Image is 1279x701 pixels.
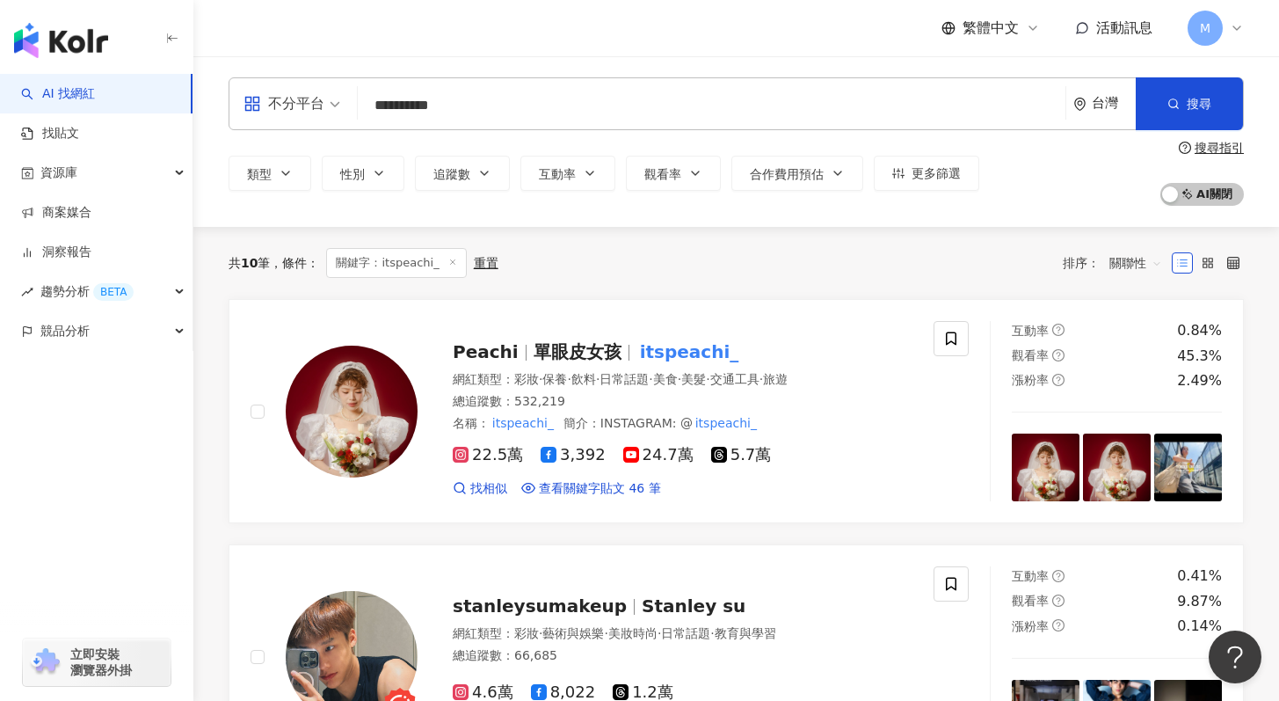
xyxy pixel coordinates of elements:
[270,256,319,270] span: 條件 ：
[600,372,649,386] span: 日常話題
[40,153,77,193] span: 資源庫
[1109,249,1162,277] span: 關聯性
[711,446,772,464] span: 5.7萬
[1052,595,1065,607] span: question-circle
[1136,77,1243,130] button: 搜尋
[1012,324,1049,338] span: 互動率
[453,625,912,643] div: 網紅類型 ：
[1012,434,1079,501] img: post-image
[710,626,714,640] span: ·
[23,639,171,686] a: chrome extension立即安裝 瀏覽器外掛
[243,95,261,113] span: appstore
[642,595,745,617] span: Stanley su
[539,626,542,640] span: ·
[453,647,912,665] div: 總追蹤數 ： 66,685
[542,626,604,640] span: 藝術與娛樂
[490,413,556,433] mark: itspeachi_
[1177,347,1222,366] div: 45.3%
[322,156,404,191] button: 性別
[715,626,776,640] span: 教育與學習
[40,272,134,311] span: 趨勢分析
[1200,18,1210,38] span: M
[1052,324,1065,336] span: question-circle
[1012,569,1049,583] span: 互動率
[1012,619,1049,633] span: 漲粉率
[453,393,912,411] div: 總追蹤數 ： 532,219
[1209,631,1261,683] iframe: Help Scout Beacon - Open
[243,90,324,118] div: 不分平台
[693,413,759,433] mark: itspeachi_
[636,338,743,366] mark: itspeachi_
[1177,617,1222,636] div: 0.14%
[539,167,576,181] span: 互動率
[21,85,95,103] a: searchAI 找網紅
[1083,434,1151,501] img: post-image
[521,480,661,498] a: 查看關鍵字貼文 46 筆
[21,244,91,261] a: 洞察報告
[514,372,539,386] span: 彩妝
[229,256,270,270] div: 共 筆
[286,346,418,478] img: KOL Avatar
[1195,141,1244,155] div: 搜尋指引
[520,156,615,191] button: 互動率
[608,626,658,640] span: 美妝時尚
[658,626,661,640] span: ·
[567,372,570,386] span: ·
[453,480,507,498] a: 找相似
[1187,97,1211,111] span: 搜尋
[600,416,693,430] span: INSTAGRAM: @
[1052,619,1065,632] span: question-circle
[326,248,466,278] span: 關鍵字：itspeachi_
[14,23,108,58] img: logo
[21,204,91,222] a: 商案媒合
[1179,142,1191,154] span: question-circle
[759,372,763,386] span: ·
[623,446,694,464] span: 24.7萬
[474,256,498,270] div: 重置
[596,372,600,386] span: ·
[453,416,556,430] span: 名稱 ：
[1063,249,1172,277] div: 排序：
[1092,96,1136,111] div: 台灣
[340,167,365,181] span: 性別
[1052,374,1065,386] span: question-circle
[1177,321,1222,340] div: 0.84%
[563,413,759,433] span: 簡介 ：
[874,156,979,191] button: 更多篩選
[678,372,681,386] span: ·
[229,156,311,191] button: 類型
[1052,349,1065,361] span: question-circle
[649,372,652,386] span: ·
[626,156,721,191] button: 觀看率
[541,446,606,464] span: 3,392
[539,480,661,498] span: 查看關鍵字貼文 46 筆
[1177,566,1222,586] div: 0.41%
[534,341,621,362] span: 單眼皮女孩
[514,626,539,640] span: 彩妝
[1073,98,1086,111] span: environment
[539,372,542,386] span: ·
[571,372,596,386] span: 飲料
[415,156,510,191] button: 追蹤數
[21,286,33,298] span: rise
[1154,434,1222,501] img: post-image
[470,480,507,498] span: 找相似
[644,167,681,181] span: 觀看率
[453,341,519,362] span: Peachi
[912,166,961,180] span: 更多篩選
[963,18,1019,38] span: 繁體中文
[710,372,759,386] span: 交通工具
[1177,371,1222,391] div: 2.49%
[40,311,90,351] span: 競品分析
[1177,592,1222,611] div: 9.87%
[93,283,134,301] div: BETA
[763,372,788,386] span: 旅遊
[247,167,272,181] span: 類型
[453,446,523,464] span: 22.5萬
[21,125,79,142] a: 找貼文
[1096,19,1152,36] span: 活動訊息
[750,167,824,181] span: 合作費用預估
[229,299,1244,523] a: KOL AvatarPeachi單眼皮女孩itspeachi_網紅類型：彩妝·保養·飲料·日常話題·美食·美髮·交通工具·旅遊總追蹤數：532,219名稱：itspeachi_簡介：INSTAG...
[542,372,567,386] span: 保養
[1012,373,1049,387] span: 漲粉率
